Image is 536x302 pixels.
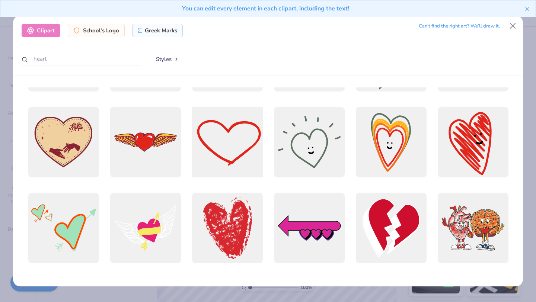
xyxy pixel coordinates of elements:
[506,19,520,33] button: Close
[419,20,500,33] div: Can’t find the right art? We’ll draw it.
[22,24,60,37] div: Clipart
[22,52,141,66] input: Search by name
[148,52,187,66] button: Styles
[525,4,530,13] button: close
[132,24,183,37] div: Greek Marks
[68,24,125,37] div: School's Logo
[6,4,525,13] div: You can edit every element in each clipart, including the text!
